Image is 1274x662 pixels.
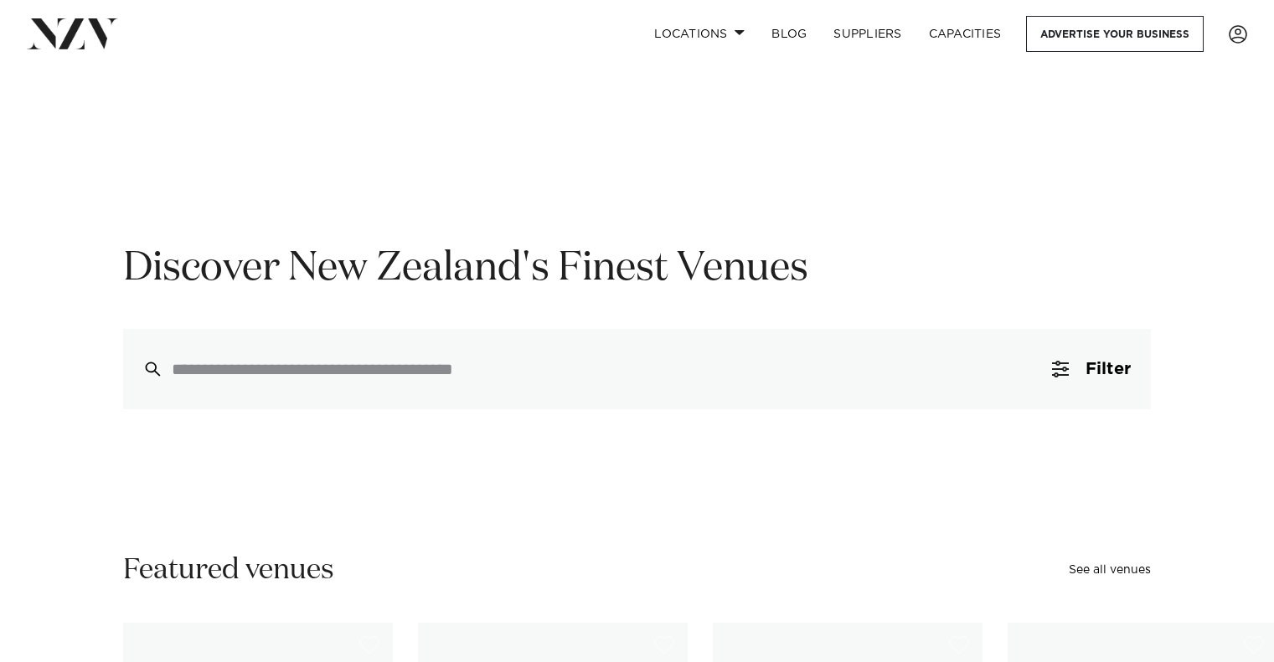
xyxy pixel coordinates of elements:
[758,16,820,52] a: BLOG
[1026,16,1204,52] a: Advertise your business
[123,243,1151,295] h1: Discover New Zealand's Finest Venues
[27,18,118,49] img: nzv-logo.png
[820,16,915,52] a: SUPPLIERS
[123,552,334,589] h2: Featured venues
[641,16,758,52] a: Locations
[1032,329,1151,409] button: Filter
[916,16,1015,52] a: Capacities
[1069,564,1151,576] a: See all venues
[1086,361,1131,377] span: Filter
